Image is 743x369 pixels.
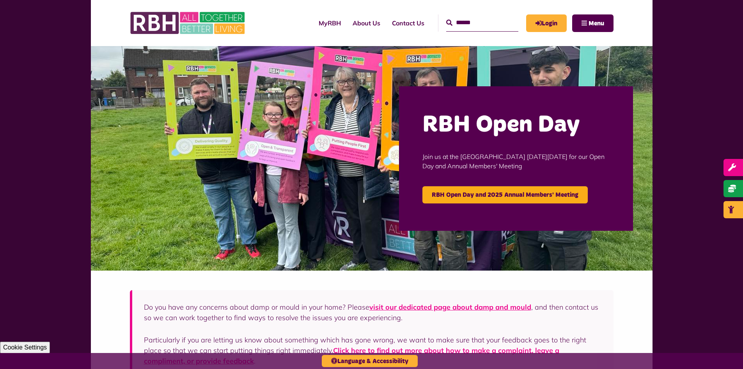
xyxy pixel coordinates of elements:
span: Menu [589,20,604,27]
a: RBH Open Day and 2025 Annual Members' Meeting [422,186,588,203]
img: RBH [130,8,247,38]
a: About Us [347,12,386,34]
a: MyRBH [313,12,347,34]
p: Join us at the [GEOGRAPHIC_DATA] [DATE][DATE] for our Open Day and Annual Members' Meeting [422,140,610,182]
h2: RBH Open Day [422,110,610,140]
img: Image (22) [91,46,653,271]
a: Click here to find out more about how to make a complaint, leave a compliment, or provide feedback [144,346,559,365]
a: visit our dedicated page about damp and mould [369,303,531,312]
button: Language & Accessibility [322,355,418,367]
button: Navigation [572,14,614,32]
a: MyRBH [526,14,567,32]
a: Contact Us [386,12,430,34]
p: Do you have any concerns about damp or mould in your home? Please , and then contact us so we can... [144,302,602,323]
p: Particularly if you are letting us know about something which has gone wrong, we want to make sur... [144,335,602,366]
